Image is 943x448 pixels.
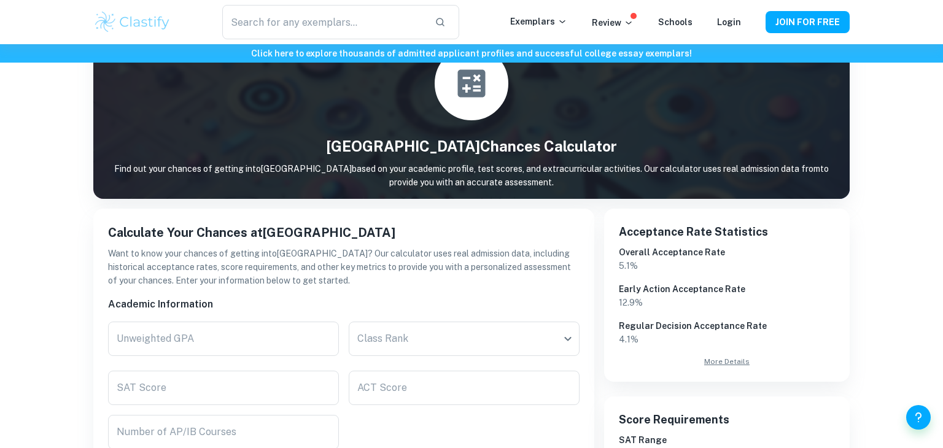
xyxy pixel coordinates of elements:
input: Search for any exemplars... [222,5,425,39]
h6: Overall Acceptance Rate [619,245,835,259]
p: Find out your chances of getting into [GEOGRAPHIC_DATA] based on your academic profile, test scor... [93,162,850,189]
h6: Regular Decision Acceptance Rate [619,319,835,333]
h6: Click here to explore thousands of admitted applicant profiles and successful college essay exemp... [2,47,941,60]
p: 4.1 % [619,333,835,346]
p: 5.1 % [619,259,835,272]
p: Exemplars [510,15,567,28]
a: Schools [658,17,693,27]
h6: Score Requirements [619,411,835,428]
img: Clastify logo [93,10,171,34]
h1: [GEOGRAPHIC_DATA] Chances Calculator [93,135,850,157]
button: Help and Feedback [906,405,931,430]
button: JOIN FOR FREE [766,11,850,33]
h5: Calculate Your Chances at [GEOGRAPHIC_DATA] [108,223,580,242]
p: Want to know your chances of getting into [GEOGRAPHIC_DATA] ? Our calculator uses real admission ... [108,247,580,287]
h6: Early Action Acceptance Rate [619,282,835,296]
a: Login [717,17,741,27]
a: More Details [619,356,835,367]
p: 12.9 % [619,296,835,309]
h6: SAT Range [619,433,835,447]
h6: Academic Information [108,297,580,312]
p: Review [592,16,634,29]
h6: Acceptance Rate Statistics [619,223,835,241]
